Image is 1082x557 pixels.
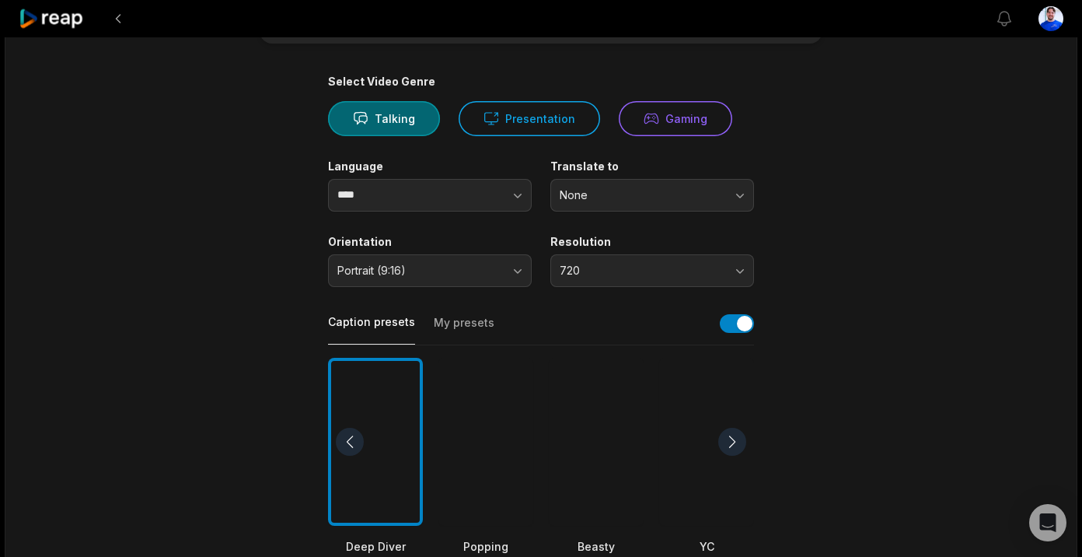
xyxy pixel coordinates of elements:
[550,254,754,287] button: 720
[328,235,532,249] label: Orientation
[438,538,533,555] div: Popping
[550,235,754,249] label: Resolution
[550,159,754,173] label: Translate to
[434,315,494,345] button: My presets
[328,159,532,173] label: Language
[619,101,732,136] button: Gaming
[328,75,754,89] div: Select Video Genre
[659,538,754,555] div: YC
[1029,504,1066,541] div: Open Intercom Messenger
[328,101,440,136] button: Talking
[328,314,415,345] button: Caption presets
[328,254,532,287] button: Portrait (9:16)
[550,179,754,212] button: None
[560,264,723,278] span: 720
[337,264,501,278] span: Portrait (9:16)
[560,188,723,202] span: None
[328,538,423,555] div: Deep Diver
[549,538,644,555] div: Beasty
[459,101,600,136] button: Presentation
